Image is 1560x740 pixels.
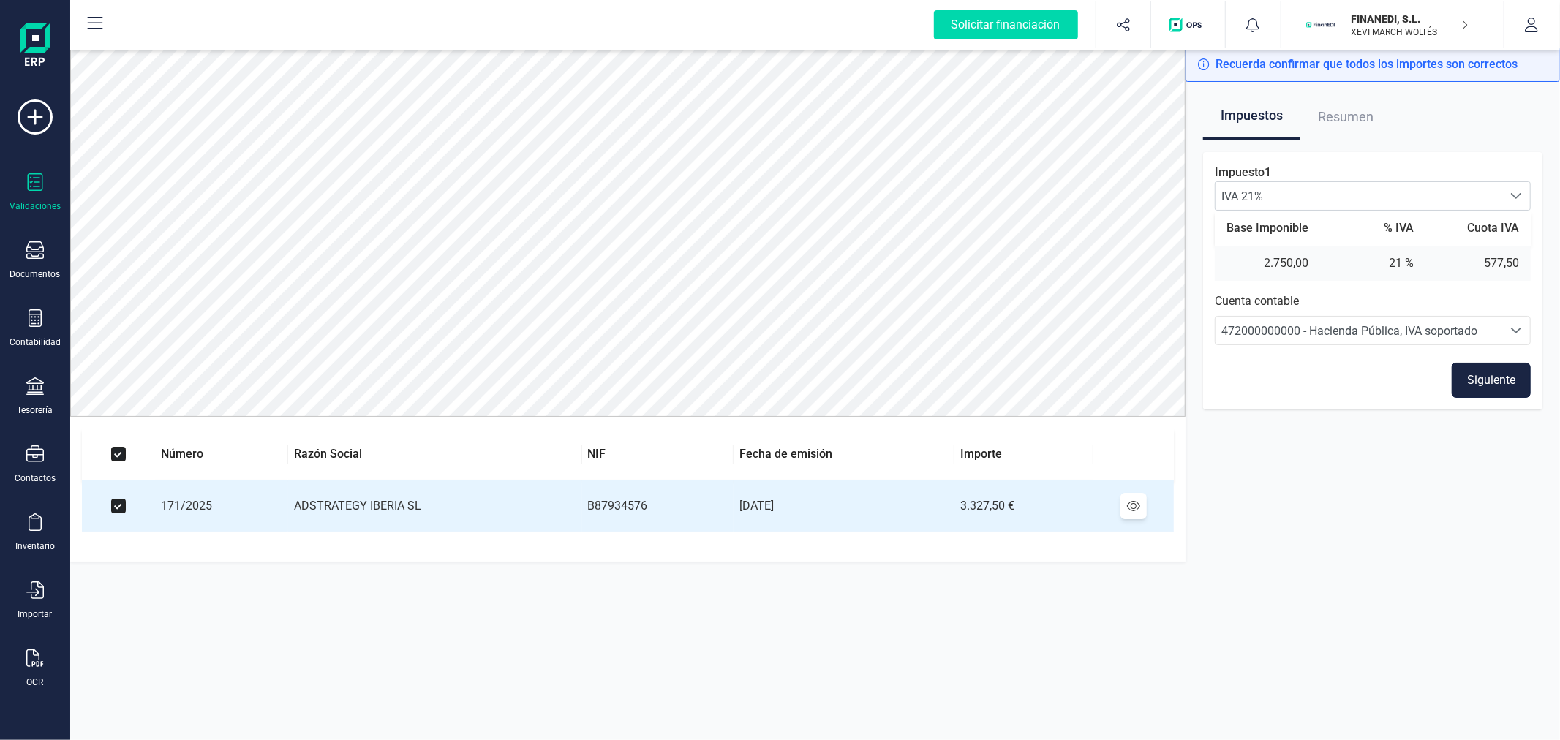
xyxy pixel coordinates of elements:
[1503,182,1531,210] div: Seleccionar tipo de iva
[1318,94,1374,140] span: Resumen
[582,428,734,480] th: NIF
[288,480,582,532] td: ADSTRATEGY IBERIA SL
[10,336,61,348] div: Contabilidad
[18,608,53,620] div: Importar
[1452,363,1531,398] button: Siguiente
[916,1,1096,48] button: Solicitar financiación
[1320,221,1425,235] th: % IVA
[1320,256,1425,271] td: 21 %
[18,404,53,416] div: Tesorería
[1503,317,1531,344] div: Seleccione una cuenta
[1352,26,1469,38] p: XEVI MARCH WOLTÉS
[1352,12,1469,26] p: FINANEDI, S.L.
[954,480,1093,532] td: 3.327,50 €
[1216,56,1518,73] span: Recuerda confirmar que todos los importes son correctos
[155,480,288,532] td: 171/2025
[15,472,56,484] div: Contactos
[1425,221,1531,235] th: Cuota IVA
[934,10,1078,39] div: Solicitar financiación
[20,23,50,70] img: Logo Finanedi
[1215,221,1320,235] th: Base Imponible
[1221,324,1477,338] span: 472000000000 - Hacienda Pública, IVA soportado
[1215,164,1531,181] p: Impuesto 1
[1425,256,1531,271] td: 577,50
[1160,1,1216,48] button: Logo de OPS
[10,200,61,212] div: Validaciones
[1221,94,1283,137] span: Impuestos
[1299,1,1486,48] button: FIFINANEDI, S.L.XEVI MARCH WOLTÉS
[10,268,61,280] div: Documentos
[288,428,582,480] th: Razón Social
[15,540,55,552] div: Inventario
[1169,18,1207,32] img: Logo de OPS
[954,428,1093,480] th: Importe
[734,428,954,480] th: Fecha de emisión
[1305,9,1337,41] img: FI
[734,480,954,532] td: [DATE]
[582,480,734,532] td: B87934576
[1215,256,1320,271] td: 2.750,00
[1216,182,1502,210] span: IVA 21%
[27,676,44,688] div: OCR
[155,428,288,480] th: Número
[1215,292,1531,310] p: Cuenta contable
